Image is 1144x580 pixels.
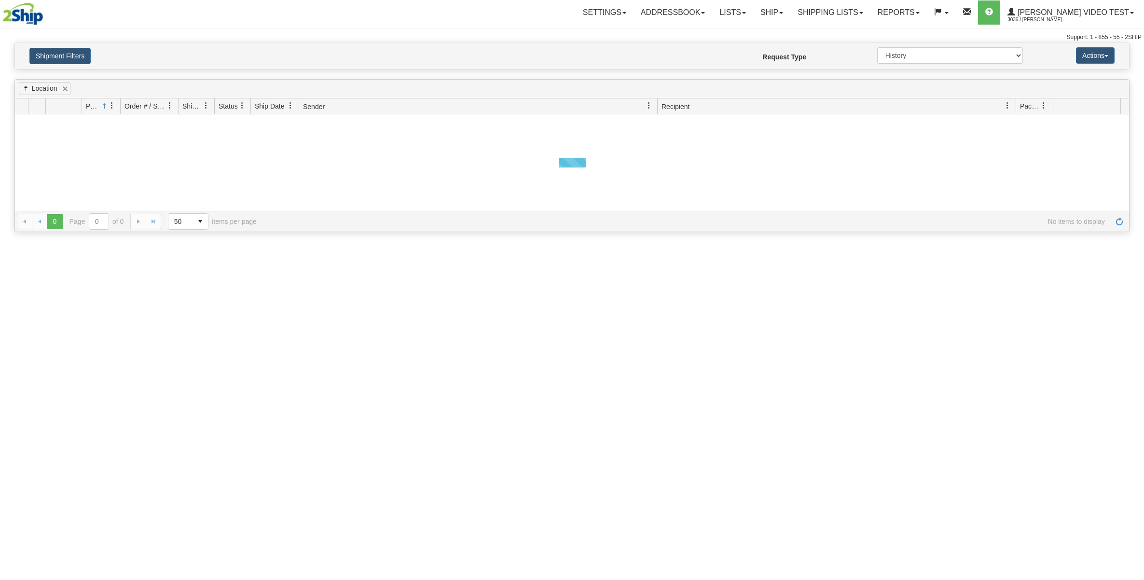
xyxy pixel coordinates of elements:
[999,97,1016,114] a: Recipient filter column settings
[712,0,753,25] a: Lists
[870,0,927,25] a: Reports
[15,80,1129,98] div: grid grouping header
[104,97,120,114] a: Position filter column settings
[29,48,91,64] button: Shipment Filters
[270,218,1105,225] span: No items to display
[219,101,238,111] span: Status
[69,213,124,230] span: Page of 0
[124,101,166,111] span: Order # / Ship Request #
[1007,15,1080,25] span: 3036 / [PERSON_NAME]
[282,97,299,114] a: Ship Date filter column settings
[1020,101,1040,111] span: Packages
[2,2,44,27] img: logo3036.jpg
[168,213,257,230] span: items per page
[22,83,57,94] a: Location
[234,97,250,114] a: Status filter column settings
[255,101,284,111] span: Ship Date
[86,101,101,111] span: Position
[753,0,790,25] a: Ship
[2,33,1142,41] div: Support: 1 - 855 - 55 - 2SHIP
[182,101,203,111] span: Ship Request
[662,99,1008,114] a: Recipient
[193,214,208,229] span: select
[762,52,806,62] label: Request Type
[174,217,187,226] span: 50
[634,0,713,25] a: Addressbook
[641,97,657,114] a: Sender filter column settings
[198,97,214,114] a: Ship Request filter column settings
[790,0,870,25] a: Shipping lists
[1015,8,1129,16] span: [PERSON_NAME] Video Test
[576,0,634,25] a: Settings
[303,99,649,114] a: Sender
[168,213,208,230] span: Page sizes drop down
[47,214,62,229] span: Page 0
[61,85,69,93] a: Remove grouping by Location field
[162,97,178,114] a: Order # / Ship Request # filter column settings
[1035,97,1052,114] a: Packages filter column settings
[1000,0,1141,25] a: [PERSON_NAME] Video Test 3036 / [PERSON_NAME]
[1076,47,1115,64] button: Actions
[22,85,30,93] span: (sorted ascending)
[1112,214,1127,229] a: Refresh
